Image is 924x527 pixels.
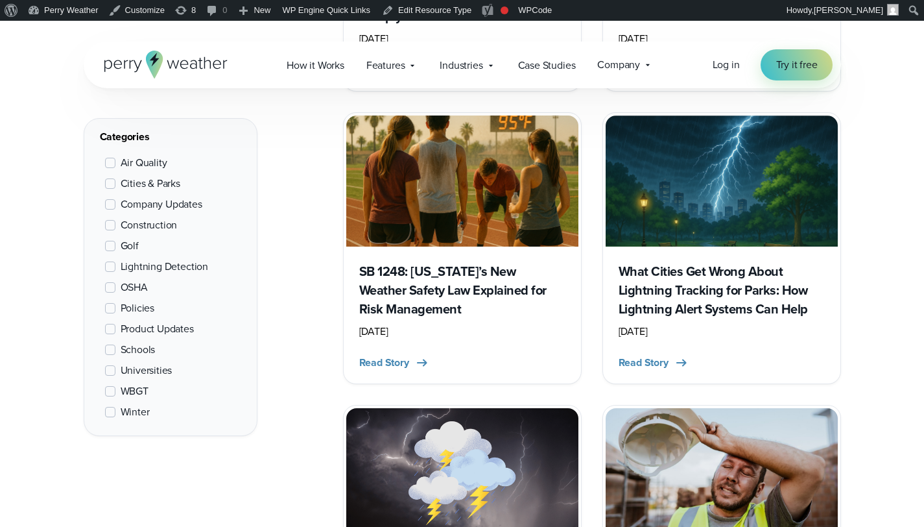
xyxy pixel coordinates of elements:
[366,58,405,73] span: Features
[619,262,825,319] h3: What Cities Get Wrong About Lightning Tracking for Parks: How Lightning Alert Systems Can Help
[761,49,833,80] a: Try it free
[121,238,139,254] span: Golf
[440,58,482,73] span: Industries
[619,324,825,339] div: [DATE]
[359,355,430,371] button: Read Story
[121,300,155,316] span: Policies
[100,129,241,145] div: Categories
[121,384,148,399] span: WBGT
[121,280,148,295] span: OSHA
[359,31,565,47] div: [DATE]
[121,363,172,378] span: Universities
[287,58,344,73] span: How it Works
[276,52,355,79] a: How it Works
[597,57,640,73] span: Company
[359,262,565,319] h3: SB 1248: [US_STATE]’s New Weather Safety Law Explained for Risk Management
[606,116,838,246] img: Lightning Tracking and lightning detection for Cities
[359,355,409,371] span: Read Story
[518,58,576,73] span: Case Studies
[619,355,689,371] button: Read Story
[121,321,194,337] span: Product Updates
[121,155,167,171] span: Air Quality
[619,355,669,371] span: Read Story
[121,217,178,233] span: Construction
[121,342,156,358] span: Schools
[713,57,740,73] a: Log in
[346,116,578,246] img: California Senate Bill 1248 heat stress
[619,31,825,47] div: [DATE]
[713,57,740,72] span: Log in
[121,404,150,420] span: Winter
[343,112,582,384] a: California Senate Bill 1248 heat stress SB 1248: [US_STATE]’s New Weather Safety Law Explained fo...
[776,57,818,73] span: Try it free
[501,6,508,14] div: Focus keyphrase not set
[602,112,841,384] a: Lightning Tracking and lightning detection for Cities What Cities Get Wrong About Lightning Track...
[359,324,565,339] div: [DATE]
[507,52,587,79] a: Case Studies
[121,197,202,212] span: Company Updates
[121,176,180,191] span: Cities & Parks
[121,259,209,275] span: Lightning Detection
[814,5,883,15] span: [PERSON_NAME]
